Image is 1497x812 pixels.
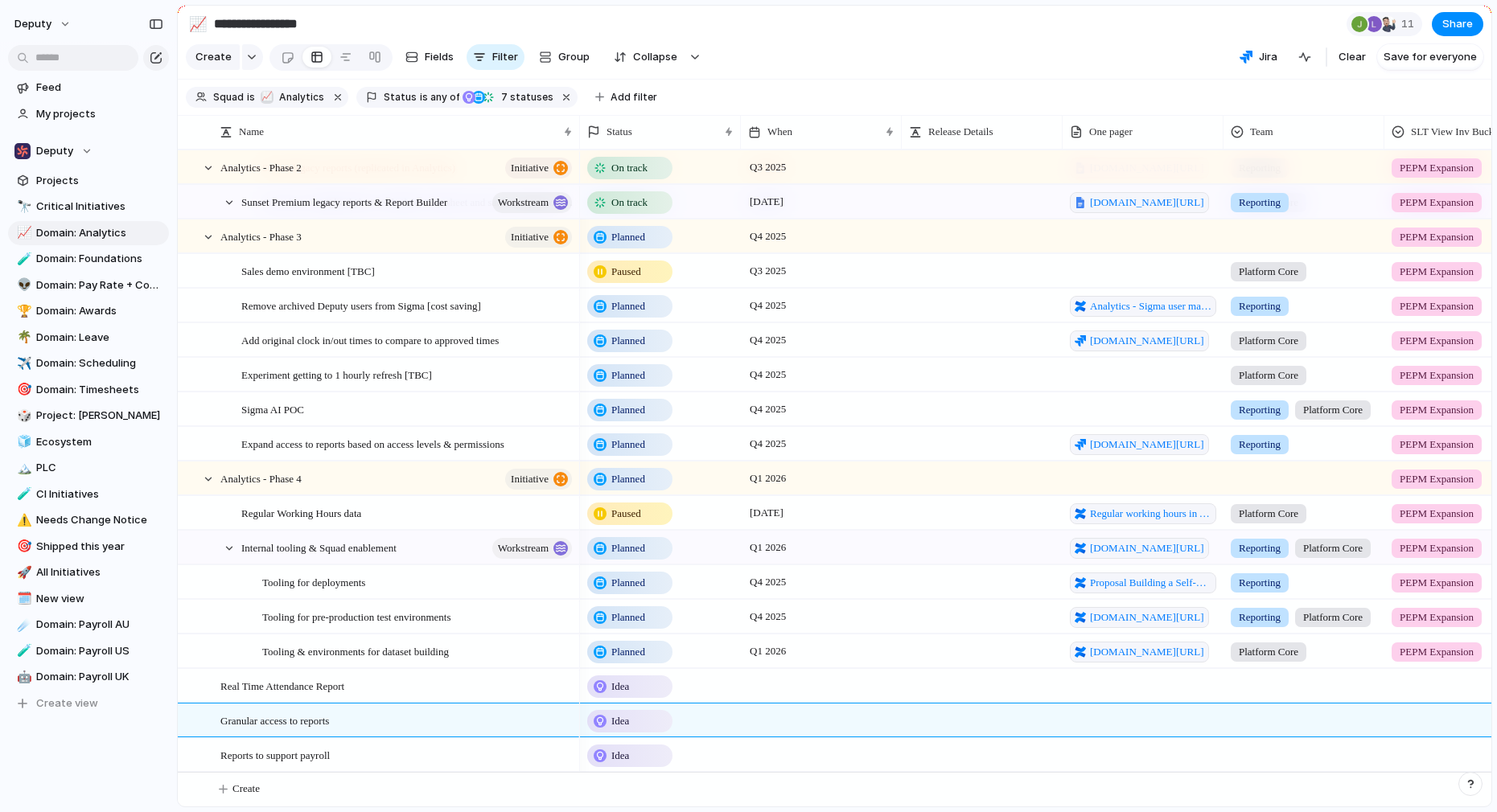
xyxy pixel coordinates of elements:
span: Group [558,49,590,65]
span: Granular access to reports [220,711,329,729]
div: 🏔️PLC [8,456,169,480]
button: ⚠️ [14,512,31,528]
div: 🎯 [17,537,28,556]
span: Clear [1339,49,1366,65]
span: Domain: Payroll AU [36,617,163,633]
span: Projects [36,173,163,189]
div: ☄️ [17,616,28,634]
div: 📈 [17,224,28,242]
button: initiative [505,469,572,490]
button: deputy [7,11,80,37]
span: initiative [511,468,549,490]
button: Collapse [604,44,685,70]
span: Reporting [1239,540,1281,556]
span: initiative [511,226,549,248]
button: isany of [417,88,463,106]
div: 🎲Project: [PERSON_NAME] [8,404,169,428]
span: statuses [496,90,553,105]
span: Share [1442,16,1473,32]
span: Reporting [1239,402,1281,418]
span: Q3 2025 [746,158,790,177]
span: Platform Core [1303,540,1363,556]
a: Proposal Building a Self-Serve Deployment Tool for Sigma Report Management [1070,572,1216,593]
span: Proposal Building a Self-Serve Deployment Tool for Sigma Report Management [1090,575,1211,591]
span: Domain: Awards [36,303,163,319]
button: 🎯 [14,382,31,398]
span: PEPM Expansion [1400,160,1474,176]
span: Save for everyone [1384,49,1477,65]
span: Planned [611,609,645,625]
a: [DOMAIN_NAME][URL] [1070,330,1209,351]
button: ✈️ [14,355,31,371]
button: workstream [492,538,572,559]
span: [DATE] [746,503,788,523]
a: [DOMAIN_NAME][URL] [1070,642,1209,662]
a: ⚠️Needs Change Notice [8,508,169,532]
a: 🗓️New view [8,587,169,611]
span: Reporting [1239,575,1281,591]
button: 📈Analytics [257,88,327,106]
a: 🏆Domain: Awards [8,299,169,323]
span: Release Details [928,124,993,140]
span: Planned [611,229,645,245]
span: Domain: Pay Rate + Compliance [36,277,163,293]
div: 🏆 [17,302,28,321]
span: Planned [611,471,645,487]
span: Sigma AI POC [241,400,304,418]
a: 🧊Ecosystem [8,430,169,454]
span: Domain: Payroll UK [36,669,163,685]
div: 🧊 [17,433,28,451]
button: 🧪 [14,643,31,659]
span: Planned [611,367,645,383]
span: [DATE] [746,192,788,211]
span: Squad [213,90,244,105]
button: 🚀 [14,564,31,580]
span: Planned [611,298,645,314]
span: Planned [611,644,645,660]
span: PEPM Expansion [1400,229,1474,245]
button: initiative [505,227,572,248]
span: Create [195,49,232,65]
div: ☄️Domain: Payroll AU [8,613,169,637]
span: [DOMAIN_NAME][URL] [1090,437,1204,453]
span: Planned [611,540,645,556]
span: Name [239,124,264,140]
span: On track [611,160,648,176]
div: 🚀All Initiatives [8,560,169,584]
span: Collapse [633,49,677,65]
span: Fields [425,49,454,65]
span: Domain: Scheduling [36,355,163,371]
span: Q4 2025 [746,227,790,246]
span: Idea [611,679,629,695]
span: Analytics - Phase 3 [220,227,302,245]
span: Feed [36,80,163,96]
span: Team [1250,124,1273,140]
span: Platform Core [1239,506,1298,522]
button: 🌴 [14,330,31,346]
div: 🧪 [17,642,28,660]
span: PEPM Expansion [1400,367,1474,383]
span: Q4 2025 [746,365,790,384]
span: Q4 2025 [746,400,790,419]
span: Idea [611,713,629,729]
a: 📈Domain: Analytics [8,221,169,245]
a: 🧪Domain: Foundations [8,247,169,271]
div: 🎲 [17,407,28,425]
button: Fields [399,44,460,70]
span: Status [384,90,417,105]
a: ✈️Domain: Scheduling [8,351,169,375]
span: Analytics - Phase 4 [220,469,302,487]
span: Q1 2026 [746,538,790,557]
span: Tooling & environments for dataset building [262,642,449,660]
button: Jira [1233,45,1284,69]
a: 🤖Domain: Payroll UK [8,665,169,689]
div: 🧪CI Initiatives [8,482,169,506]
button: Create [186,44,240,70]
div: 📈 [189,13,207,35]
span: Regular Working Hours data [241,503,361,522]
span: Planned [611,402,645,418]
span: When [767,124,792,140]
